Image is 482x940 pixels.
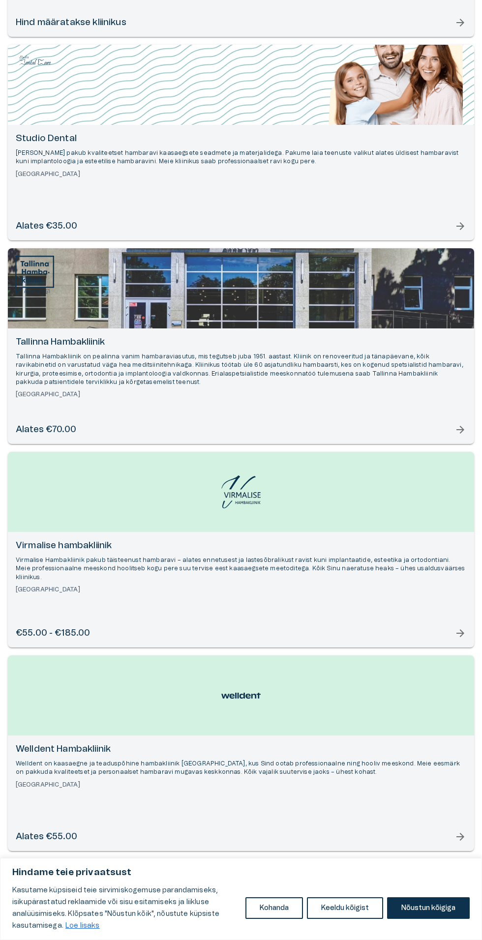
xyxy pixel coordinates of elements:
p: Tallinna Hambakliinik on pealinna vanim hambaraviasutus, mis tegutseb juba 1951. aastast. Kliinik... [16,352,466,386]
h6: Alates €70.00 [16,424,76,436]
p: Kasutame küpsiseid teie sirvimiskogemuse parandamiseks, isikupärastatud reklaamide või sisu esita... [12,884,238,932]
img: Tallinna Hambakliinik logo [15,256,54,295]
p: Virmalise Hambakliinik pakub täisteenust hambaravi – alates ennetusest ja lastesõbralikust ravist... [16,556,466,581]
p: Hindame teie privaatsust [12,867,470,879]
h6: Tallinna Hambakliinik [16,336,466,349]
h6: Virmalise hambakliinik [16,540,466,552]
span: arrow_forward [454,17,466,29]
h6: Alates €55.00 [16,831,77,843]
span: Help [50,8,65,16]
span: arrow_forward [454,627,466,639]
span: arrow_forward [454,424,466,436]
img: Welldent Hambakliinik logo [221,688,261,704]
a: Open selected supplier available booking dates [8,248,474,444]
h6: €55.00 - €185.00 [16,627,90,640]
p: [PERSON_NAME] pakub kvaliteetset hambaravi kaasaegsete seadmete ja materjalidega. Pakume laia tee... [16,149,466,166]
h6: Welldent Hambakliinik [16,743,466,756]
a: Open selected supplier available booking dates [8,452,474,647]
h6: [GEOGRAPHIC_DATA] [16,390,466,399]
span: arrow_forward [454,220,466,232]
h6: [GEOGRAPHIC_DATA] [16,170,466,178]
p: Welldent on kaasaegne ja teaduspõhine hambakliinik [GEOGRAPHIC_DATA], kus Sind ootab professionaa... [16,760,466,776]
a: Open selected supplier available booking dates [8,655,474,851]
h6: [GEOGRAPHIC_DATA] [16,586,466,594]
h6: [GEOGRAPHIC_DATA] [16,781,466,789]
button: Kohanda [245,897,303,919]
h6: Alates €35.00 [16,220,77,233]
button: Nõustun kõigiga [387,897,470,919]
img: Studio Dental logo [15,52,55,68]
span: arrow_forward [454,831,466,843]
a: Loe lisaks [65,922,100,930]
h6: Studio Dental [16,133,466,145]
button: Keeldu kõigist [307,897,383,919]
a: Open selected supplier available booking dates [8,45,474,240]
img: Virmalise hambakliinik logo [221,475,261,508]
h6: Hind määratakse kliinikus [16,17,126,29]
